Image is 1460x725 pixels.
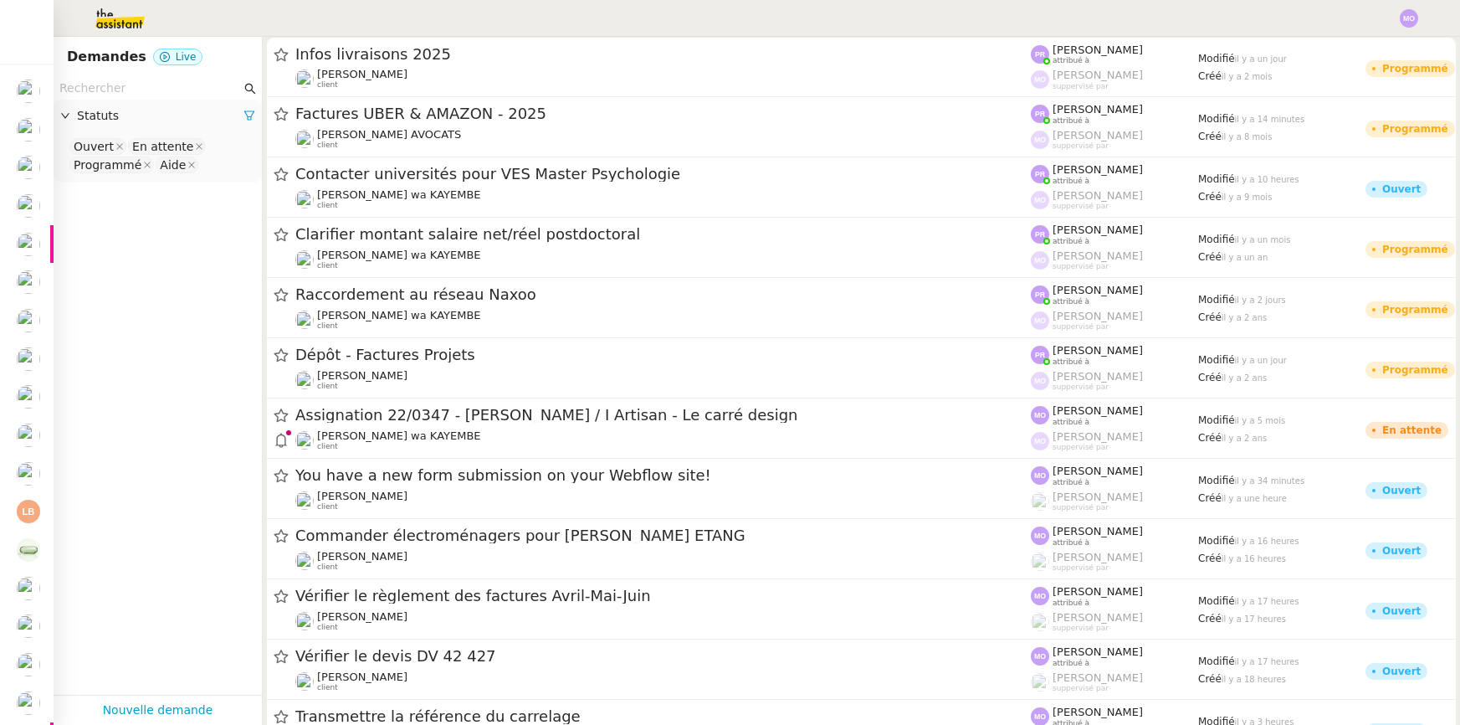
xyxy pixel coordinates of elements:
span: Modifié [1198,595,1235,607]
span: suppervisé par [1053,624,1109,633]
app-user-label: suppervisé par [1031,69,1198,90]
div: Programmé [1382,124,1448,134]
img: svg [1031,285,1049,304]
span: client [317,201,338,210]
span: [PERSON_NAME] [1053,465,1143,477]
span: suppervisé par [1053,383,1109,392]
span: attribué à [1053,56,1089,65]
app-user-detailed-label: client [295,309,1031,331]
span: il y a un jour [1235,356,1287,365]
span: attribué à [1053,478,1089,487]
span: Créé [1198,492,1222,504]
span: [PERSON_NAME] [1053,224,1143,236]
div: Ouvert [1382,606,1421,616]
img: svg [1400,9,1418,28]
span: il y a 2 ans [1222,434,1267,443]
img: svg [1031,527,1049,545]
img: svg [1031,45,1049,64]
span: suppervisé par [1053,82,1109,91]
app-user-label: attribué à [1031,585,1198,607]
app-user-detailed-label: client [295,128,1031,150]
span: suppervisé par [1053,262,1109,271]
app-user-detailed-label: client [295,550,1031,572]
span: [PERSON_NAME] wa KAYEMBE [317,249,481,261]
span: You have a new form submission on your Webflow site! [295,468,1031,483]
app-user-label: suppervisé par [1031,551,1198,573]
span: client [317,683,338,692]
img: users%2F747wGtPOU8c06LfBMyRxetZoT1v2%2Favatar%2Fnokpict.jpg [17,462,40,486]
span: il y a 34 minutes [1235,476,1305,486]
span: il y a un jour [1235,54,1287,64]
span: il y a un mois [1235,235,1291,244]
app-user-label: suppervisé par [1031,430,1198,452]
span: il y a 17 heures [1235,597,1299,606]
span: il y a 10 heures [1235,175,1299,184]
span: [PERSON_NAME] [317,671,407,683]
span: [PERSON_NAME] [1053,430,1143,443]
app-user-label: suppervisé par [1031,129,1198,151]
img: svg [1031,311,1049,330]
span: [PERSON_NAME] [1053,645,1143,658]
span: Créé [1198,251,1222,263]
img: svg [1031,191,1049,209]
img: users%2FyQfMwtYgTqhRP2YHWHmG2s2LYaD3%2Favatar%2Fprofile-pic.png [1031,553,1049,571]
span: il y a 17 heures [1235,657,1299,666]
nz-select-item: Aide [156,157,198,173]
span: Modifié [1198,173,1235,185]
span: [PERSON_NAME] [1053,69,1143,81]
img: users%2F2TyHGbgGwwZcFhdWHiwf3arjzPD2%2Favatar%2F1545394186276.jpeg [17,194,40,218]
div: Programmé [74,157,141,172]
div: Programmé [1382,64,1448,74]
nz-select-item: Programmé [69,157,154,173]
img: users%2F47wLulqoDhMx0TTMwUcsFP5V2A23%2Favatar%2Fnokpict-removebg-preview-removebg-preview.png [295,190,314,208]
app-user-detailed-label: client [295,369,1031,391]
span: [PERSON_NAME] [1053,163,1143,176]
img: svg [1031,406,1049,424]
span: suppervisé par [1053,202,1109,211]
div: Ouvert [1382,486,1421,496]
span: Commander électroménagers pour [PERSON_NAME] ETANG [295,528,1031,543]
app-user-detailed-label: client [295,490,1031,512]
app-user-label: attribué à [1031,465,1198,486]
span: il y a 16 heures [1235,537,1299,546]
span: Modifié [1198,414,1235,426]
span: [PERSON_NAME] [317,610,407,623]
span: Vérifier le règlement des factures Avril-Mai-Juin [295,589,1031,604]
span: Raccordement au réseau Naxoo [295,287,1031,302]
div: Programmé [1382,365,1448,375]
span: suppervisé par [1053,503,1109,512]
span: attribué à [1053,599,1089,608]
span: client [317,261,338,270]
span: Créé [1198,432,1222,444]
nz-select-item: Ouvert [69,138,126,155]
nz-page-header-title: Demandes [67,45,146,69]
span: il y a 8 mois [1222,132,1273,141]
span: Modifié [1198,294,1235,306]
img: users%2FfjlNmCTkLiVoA3HQjY3GA5JXGxb2%2Favatar%2Fstarofservice_97480retdsc0392.png [17,156,40,179]
span: attribué à [1053,297,1089,306]
span: il y a une heure [1222,494,1287,503]
span: [PERSON_NAME] [1053,585,1143,598]
app-user-detailed-label: client [295,429,1031,451]
img: users%2FfjlNmCTkLiVoA3HQjY3GA5JXGxb2%2Favatar%2Fstarofservice_97480retdsc0392.png [17,614,40,638]
span: [PERSON_NAME] [1053,525,1143,537]
span: [PERSON_NAME] [317,68,407,80]
img: users%2FfjlNmCTkLiVoA3HQjY3GA5JXGxb2%2Favatar%2Fstarofservice_97480retdsc0392.png [17,653,40,676]
span: Créé [1198,131,1222,142]
img: users%2F747wGtPOU8c06LfBMyRxetZoT1v2%2Favatar%2Fnokpict.jpg [295,130,314,148]
span: [PERSON_NAME] [1053,671,1143,684]
span: [PERSON_NAME] [1053,551,1143,563]
img: users%2F47wLulqoDhMx0TTMwUcsFP5V2A23%2Favatar%2Fnokpict-removebg-preview-removebg-preview.png [295,250,314,269]
span: Statuts [77,106,243,126]
span: Modifié [1198,475,1235,486]
app-user-label: suppervisé par [1031,310,1198,332]
img: users%2FyQfMwtYgTqhRP2YHWHmG2s2LYaD3%2Favatar%2Fprofile-pic.png [1031,613,1049,631]
app-user-detailed-label: client [295,68,1031,90]
span: attribué à [1053,177,1089,186]
span: attribué à [1053,116,1089,126]
span: suppervisé par [1053,563,1109,573]
app-user-label: suppervisé par [1031,611,1198,633]
div: En attente [132,139,193,154]
span: Modifié [1198,354,1235,366]
span: il y a 5 mois [1235,416,1286,425]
